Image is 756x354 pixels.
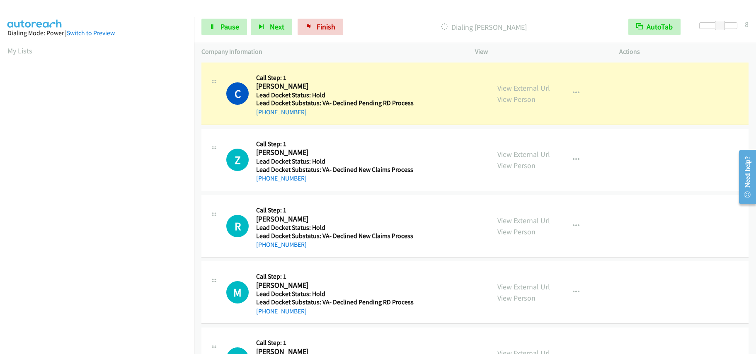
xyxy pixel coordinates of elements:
span: Finish [317,22,335,31]
span: Pause [220,22,239,31]
a: View External Url [497,83,550,93]
a: [PHONE_NUMBER] [256,241,307,248]
a: [PHONE_NUMBER] [256,174,307,182]
h5: Call Step: 1 [256,206,413,214]
a: View Person [497,227,535,236]
h5: Lead Docket Substatus: VA- Declined Pending RD Process [256,99,414,107]
h5: Call Step: 1 [256,140,413,148]
a: View External Url [497,149,550,159]
button: AutoTab [628,19,681,35]
h5: Lead Docket Substatus: VA- Declined Pending RD Process [256,298,414,306]
h2: [PERSON_NAME] [256,281,410,290]
h5: Lead Docket Substatus: VA- Declined New Claims Process [256,166,413,174]
h2: [PERSON_NAME] [256,148,410,157]
iframe: Resource Center [732,144,756,210]
h2: [PERSON_NAME] [256,214,410,224]
h5: Lead Docket Status: Hold [256,290,414,298]
a: View External Url [497,216,550,225]
div: The call is yet to be attempted [226,281,249,303]
p: Actions [619,47,749,57]
h1: R [226,215,249,237]
h1: Z [226,149,249,171]
div: The call is yet to be attempted [226,149,249,171]
a: Pause [201,19,247,35]
p: View [475,47,604,57]
h1: M [226,281,249,303]
h5: Call Step: 1 [256,339,414,347]
div: 8 [745,19,749,30]
p: Company Information [201,47,460,57]
a: My Lists [7,46,32,55]
a: [PHONE_NUMBER] [256,108,307,116]
h5: Lead Docket Status: Hold [256,157,413,166]
button: Next [251,19,292,35]
a: View External Url [497,282,550,291]
a: [PHONE_NUMBER] [256,307,307,315]
h1: C [226,82,249,105]
a: Finish [298,19,343,35]
a: View Person [497,161,535,170]
div: Dialing Mode: Power | [7,28,187,38]
a: Switch to Preview [67,29,115,37]
a: View Person [497,94,535,104]
h5: Call Step: 1 [256,272,414,281]
h5: Lead Docket Status: Hold [256,91,414,99]
a: View Person [497,293,535,303]
span: Next [270,22,284,31]
div: The call is yet to be attempted [226,215,249,237]
h2: [PERSON_NAME] [256,82,410,91]
h5: Lead Docket Status: Hold [256,224,413,232]
p: Dialing [PERSON_NAME] [354,22,613,33]
h5: Call Step: 1 [256,74,414,82]
h5: Lead Docket Substatus: VA- Declined New Claims Process [256,232,413,240]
